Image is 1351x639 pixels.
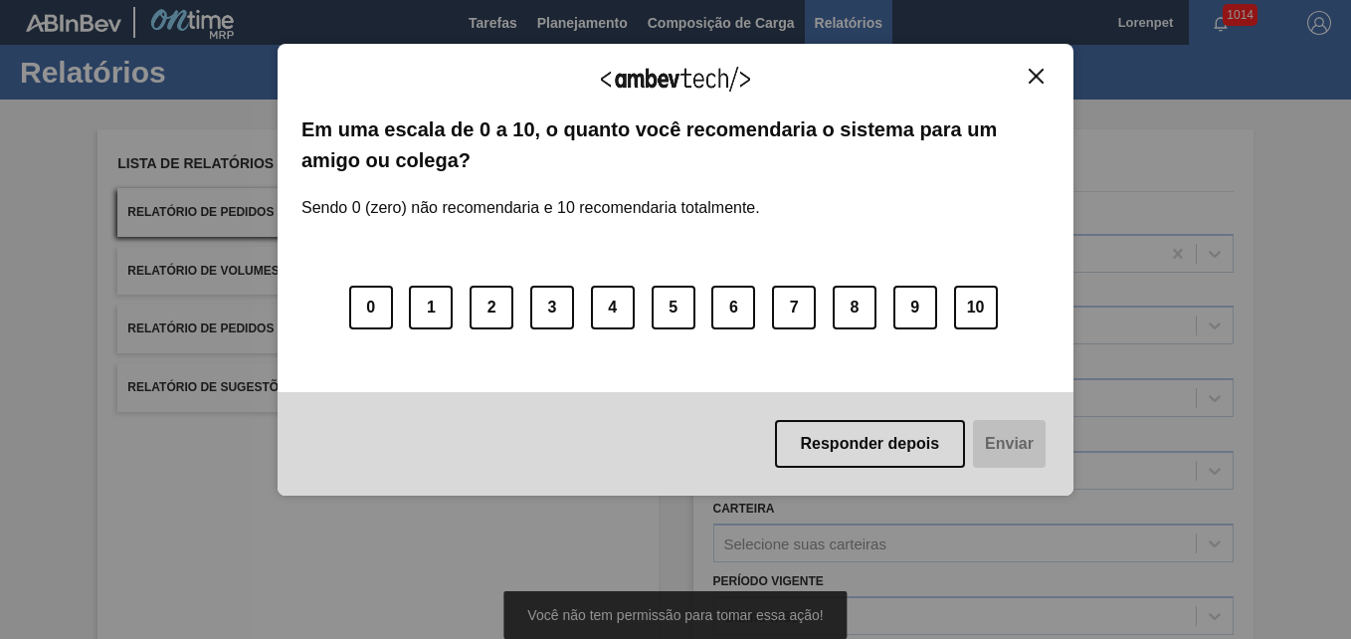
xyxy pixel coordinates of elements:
button: 5 [652,286,695,329]
button: 7 [772,286,816,329]
label: Sendo 0 (zero) não recomendaria e 10 recomendaria totalmente. [301,175,760,217]
button: 1 [409,286,453,329]
img: Logo Ambevtech [601,67,750,92]
button: 0 [349,286,393,329]
button: Responder depois [775,420,966,468]
button: 3 [530,286,574,329]
button: 6 [711,286,755,329]
button: 2 [470,286,513,329]
button: 10 [954,286,998,329]
button: 9 [893,286,937,329]
button: 8 [833,286,876,329]
label: Em uma escala de 0 a 10, o quanto você recomendaria o sistema para um amigo ou colega? [301,114,1050,175]
button: Close [1023,68,1050,85]
button: 4 [591,286,635,329]
img: Close [1029,69,1044,84]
